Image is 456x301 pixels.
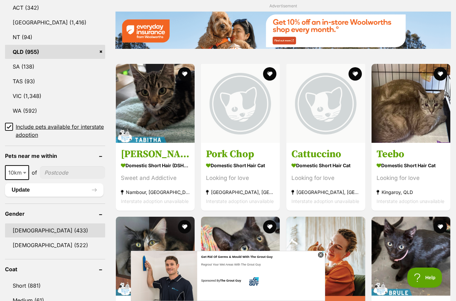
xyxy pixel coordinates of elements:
[117,20,240,26] div: Regrout Your Wet Areas With The Grout Guy
[5,183,103,197] button: Update
[377,160,445,170] strong: Domestic Short Hair Cat
[5,165,29,180] span: 10km
[5,60,105,74] a: SA (138)
[377,198,444,204] span: Interstate adoption unavailable
[178,220,191,233] button: favourite
[40,166,105,179] input: postcode
[5,279,105,293] a: Short (881)
[377,173,445,182] div: Looking for love
[16,123,105,139] span: Include pets available for interstate adoption
[206,147,275,160] h3: Pork Chop
[291,147,360,160] h3: Cattuccino
[291,160,360,170] strong: Domestic Short Hair Cat
[116,217,195,296] img: Nixie - Domestic Medium Hair (DMH) Cat
[6,168,28,177] span: 10km
[372,217,450,296] img: Brule - Domestic Short Hair (DSH) Cat
[5,1,105,15] a: ACT (342)
[372,64,450,143] img: Teebo - Domestic Short Hair Cat
[349,67,362,81] button: favourite
[263,220,277,233] button: favourite
[5,153,105,159] header: Pets near me within
[434,67,447,81] button: favourite
[5,15,105,29] a: [GEOGRAPHIC_DATA] (1,416)
[286,142,365,210] a: Cattuccino Domestic Short Hair Cat Looking for love [GEOGRAPHIC_DATA], [GEOGRAPHIC_DATA] Intersta...
[5,74,105,88] a: TAS (93)
[5,89,105,103] a: VIC (1,348)
[117,33,240,59] div: Sponsored By
[291,187,360,196] strong: [GEOGRAPHIC_DATA], [GEOGRAPHIC_DATA]
[121,173,190,182] div: Sweet and Addictive
[206,187,275,196] strong: [GEOGRAPHIC_DATA], [GEOGRAPHIC_DATA]
[121,198,189,204] span: Interstate adoption unavailable
[5,266,105,272] header: Coat
[121,160,190,170] strong: Domestic Short Hair (DSH) Cat
[291,173,360,182] div: Looking for love
[5,45,105,59] a: QLD (955)
[291,198,359,204] span: Interstate adoption unavailable
[115,11,451,50] a: Everyday Insurance promotional banner
[5,211,105,217] header: Gender
[263,67,277,81] button: favourite
[372,142,450,210] a: Teebo Domestic Short Hair Cat Looking for love Kingaroy, QLD Interstate adoption unavailable
[434,220,447,233] button: favourite
[5,123,105,139] a: Include pets available for interstate adoption
[5,223,105,237] a: [DEMOGRAPHIC_DATA] (433)
[269,3,297,8] span: Advertisement
[178,67,191,81] button: favourite
[116,64,195,143] img: Tabitha - Domestic Short Hair (DSH) Cat
[377,147,445,160] h3: Teebo
[201,142,280,210] a: Pork Chop Domestic Short Hair Cat Looking for love [GEOGRAPHIC_DATA], [GEOGRAPHIC_DATA] Interstat...
[121,147,190,160] h3: [PERSON_NAME]
[121,187,190,196] strong: Nambour, [GEOGRAPHIC_DATA]
[5,30,105,44] a: NT (94)
[407,268,443,288] iframe: Help Scout Beacon - Open
[106,268,350,298] iframe: Advertisement
[116,142,195,210] a: [PERSON_NAME] Domestic Short Hair (DSH) Cat Sweet and Addictive Nambour, [GEOGRAPHIC_DATA] Inters...
[0,83,1,84] img: cookie
[32,169,37,177] span: of
[319,0,323,4] img: adchoices.png
[377,187,445,196] strong: Kingaroy, QLD
[5,238,105,252] a: [DEMOGRAPHIC_DATA] (522)
[201,217,280,296] img: Eclair - Domestic Short Hair (DSH) Cat
[206,160,275,170] strong: Domestic Short Hair Cat
[117,7,236,13] div: Get Rid Of Germs & Mould With The Grout Guy
[0,0,323,83] a: Get Rid Of Germs & Mould With The Grout GuyRegrout Your Wet Areas With The Grout GuySponsored ByT...
[5,104,105,118] a: WA (592)
[206,198,274,204] span: Interstate adoption unavailable
[206,173,275,182] div: Looking for love
[149,46,184,59] b: The Grout Guy
[115,11,451,49] img: Everyday Insurance promotional banner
